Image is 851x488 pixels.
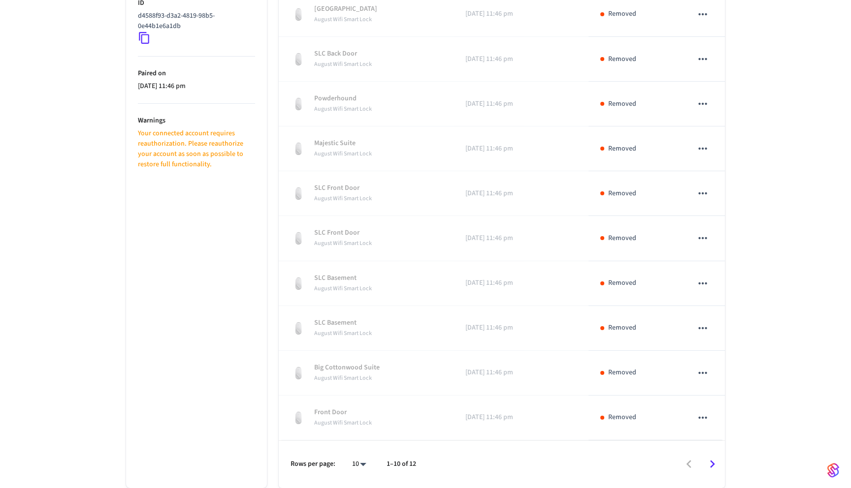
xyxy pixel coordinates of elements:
p: Removed [608,367,636,378]
p: [DATE] 11:46 pm [465,412,577,423]
p: Removed [608,323,636,333]
span: August Wifi Smart Lock [314,194,372,203]
p: Big Cottonwood Suite [314,363,380,373]
span: August Wifi Smart Lock [314,15,372,24]
img: SeamLogoGradient.69752ec5.svg [827,462,839,478]
p: SLC Basement [314,318,372,328]
p: SLC Front Door [314,228,372,238]
p: 1–10 of 12 [387,459,416,469]
p: Front Door [314,407,372,418]
img: August Wifi Smart Lock 3rd Gen, Silver, Front [291,185,306,201]
span: August Wifi Smart Lock [314,419,372,427]
img: August Wifi Smart Lock 3rd Gen, Silver, Front [291,6,306,22]
img: August Wifi Smart Lock 3rd Gen, Silver, Front [291,230,306,246]
button: Go to next page [701,453,724,476]
p: Rows per page: [291,459,335,469]
p: d4588f93-d3a2-4819-98b5-0e44b1e6a1db [138,11,251,31]
p: [DATE] 11:46 pm [138,81,255,91]
p: Removed [608,233,636,244]
img: August Wifi Smart Lock 3rd Gen, Silver, Front [291,320,306,336]
p: Removed [608,188,636,199]
p: Majestic Suite [314,138,372,149]
p: [GEOGRAPHIC_DATA] [314,4,377,14]
p: Removed [608,9,636,19]
img: August Wifi Smart Lock 3rd Gen, Silver, Front [291,410,306,426]
span: August Wifi Smart Lock [314,150,372,158]
p: Removed [608,278,636,288]
img: August Wifi Smart Lock 3rd Gen, Silver, Front [291,96,306,112]
p: [DATE] 11:46 pm [465,188,577,199]
span: August Wifi Smart Lock [314,329,372,337]
p: Removed [608,99,636,109]
p: [DATE] 11:46 pm [465,278,577,288]
p: Powderhound [314,93,372,104]
p: [DATE] 11:46 pm [465,9,577,19]
p: [DATE] 11:46 pm [465,367,577,378]
p: SLC Basement [314,273,372,283]
p: Removed [608,144,636,154]
p: Paired on [138,68,255,79]
p: [DATE] 11:46 pm [465,54,577,64]
span: August Wifi Smart Lock [314,239,372,247]
p: [DATE] 11:46 pm [465,233,577,244]
span: August Wifi Smart Lock [314,60,372,68]
span: August Wifi Smart Lock [314,284,372,293]
p: Removed [608,54,636,64]
p: [DATE] 11:46 pm [465,99,577,109]
p: SLC Back Door [314,49,372,59]
img: August Wifi Smart Lock 3rd Gen, Silver, Front [291,141,306,156]
p: Your connected account requires reauthorization. Please reauthorize your account as soon as possi... [138,128,255,170]
p: Removed [608,412,636,423]
p: [DATE] 11:46 pm [465,144,577,154]
p: Warnings [138,116,255,126]
span: August Wifi Smart Lock [314,374,372,382]
p: [DATE] 11:46 pm [465,323,577,333]
p: SLC Front Door [314,183,372,193]
span: August Wifi Smart Lock [314,105,372,113]
img: August Wifi Smart Lock 3rd Gen, Silver, Front [291,51,306,67]
div: 10 [347,457,371,471]
img: August Wifi Smart Lock 3rd Gen, Silver, Front [291,275,306,291]
img: August Wifi Smart Lock 3rd Gen, Silver, Front [291,365,306,381]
